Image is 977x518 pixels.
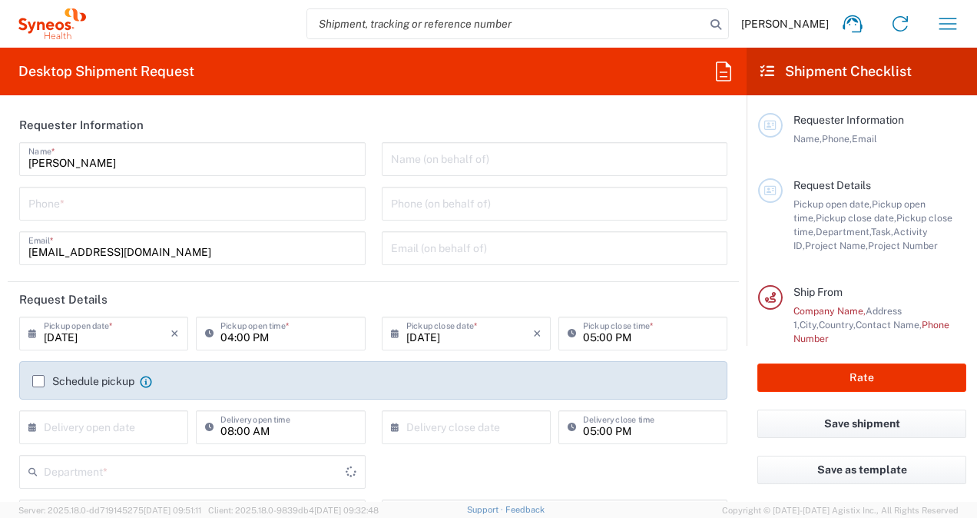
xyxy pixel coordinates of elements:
[741,17,829,31] span: [PERSON_NAME]
[805,240,868,251] span: Project Name,
[816,226,871,237] span: Department,
[505,505,545,514] a: Feedback
[868,240,938,251] span: Project Number
[793,198,872,210] span: Pickup open date,
[467,505,505,514] a: Support
[793,114,904,126] span: Requester Information
[793,286,843,298] span: Ship From
[852,133,877,144] span: Email
[171,321,179,346] i: ×
[793,179,871,191] span: Request Details
[822,133,852,144] span: Phone,
[757,364,966,392] button: Rate
[871,226,893,237] span: Task,
[533,321,541,346] i: ×
[816,212,896,224] span: Pickup close date,
[307,9,705,38] input: Shipment, tracking or reference number
[793,133,822,144] span: Name,
[314,506,379,515] span: [DATE] 09:32:48
[760,62,912,81] h2: Shipment Checklist
[800,319,819,330] span: City,
[722,503,959,517] span: Copyright © [DATE]-[DATE] Agistix Inc., All Rights Reserved
[793,305,866,317] span: Company Name,
[819,319,856,330] span: Country,
[19,292,108,307] h2: Request Details
[19,118,144,133] h2: Requester Information
[32,375,134,387] label: Schedule pickup
[208,506,379,515] span: Client: 2025.18.0-9839db4
[144,506,201,515] span: [DATE] 09:51:11
[856,319,922,330] span: Contact Name,
[18,62,194,81] h2: Desktop Shipment Request
[757,410,966,438] button: Save shipment
[18,506,201,515] span: Server: 2025.18.0-dd719145275
[757,456,966,484] button: Save as template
